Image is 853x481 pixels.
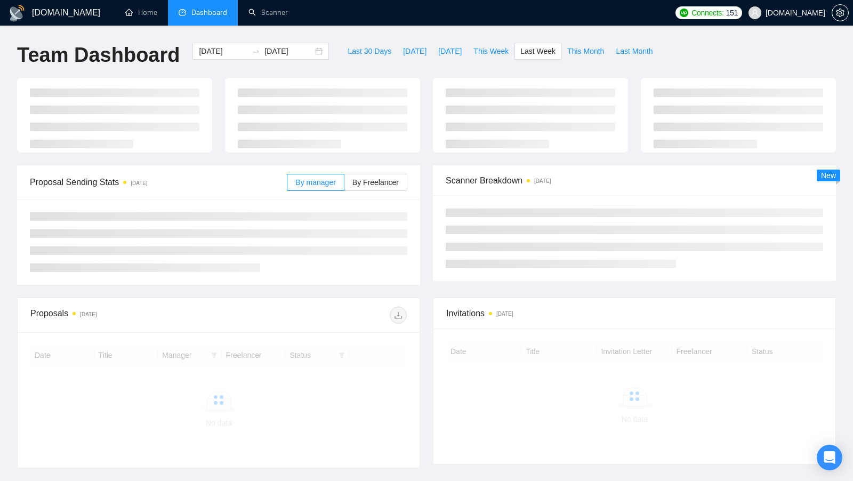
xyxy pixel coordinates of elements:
[446,174,823,187] span: Scanner Breakdown
[817,445,842,470] div: Open Intercom Messenger
[191,8,227,17] span: Dashboard
[30,175,287,189] span: Proposal Sending Stats
[438,45,462,57] span: [DATE]
[80,311,96,317] time: [DATE]
[264,45,313,57] input: End date
[534,178,551,184] time: [DATE]
[248,8,288,17] a: searchScanner
[30,307,219,324] div: Proposals
[199,45,247,57] input: Start date
[751,9,759,17] span: user
[348,45,391,57] span: Last 30 Days
[473,45,509,57] span: This Week
[567,45,604,57] span: This Month
[520,45,556,57] span: Last Week
[352,178,399,187] span: By Freelancer
[252,47,260,55] span: swap-right
[468,43,514,60] button: This Week
[726,7,738,19] span: 151
[9,5,26,22] img: logo
[432,43,468,60] button: [DATE]
[179,9,186,16] span: dashboard
[403,45,426,57] span: [DATE]
[397,43,432,60] button: [DATE]
[342,43,397,60] button: Last 30 Days
[610,43,658,60] button: Last Month
[691,7,723,19] span: Connects:
[131,180,147,186] time: [DATE]
[125,8,157,17] a: homeHome
[496,311,513,317] time: [DATE]
[17,43,180,68] h1: Team Dashboard
[446,307,823,320] span: Invitations
[832,9,849,17] a: setting
[832,4,849,21] button: setting
[514,43,561,60] button: Last Week
[295,178,335,187] span: By manager
[680,9,688,17] img: upwork-logo.png
[616,45,653,57] span: Last Month
[832,9,848,17] span: setting
[561,43,610,60] button: This Month
[252,47,260,55] span: to
[821,171,836,180] span: New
